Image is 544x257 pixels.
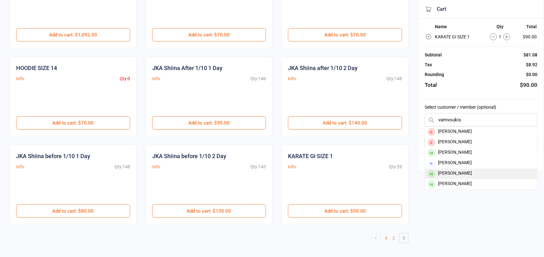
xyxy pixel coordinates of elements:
[152,75,160,82] button: Info
[425,113,537,126] input: Search by name or scan member number
[120,75,130,82] div: Qty: 0
[425,52,442,58] div: Subtotal
[526,71,537,78] div: $0.00
[288,164,296,170] button: Info
[425,148,537,158] div: [PERSON_NAME]
[386,75,402,82] div: Qty: 148
[425,71,444,78] div: Rounding
[152,28,266,42] button: Add to cart: $70.00
[389,164,402,170] div: Qty: 28
[16,28,130,42] button: Add to cart: $1,092.00
[425,127,537,137] div: [PERSON_NAME]
[425,104,537,111] label: Select customer / member (optional)
[425,81,437,89] div: Total
[425,179,537,190] div: [PERSON_NAME]
[288,152,333,160] div: KARATE GI SIZE 1
[526,61,537,68] div: $8.92
[484,33,517,40] div: 1
[250,75,266,82] div: Qty: 146
[425,169,537,179] div: [PERSON_NAME]
[382,234,390,243] a: 1
[152,116,266,130] button: Add to cart: $90.00
[288,64,358,72] div: JKA Shiina after 1/10 2 Day
[250,164,266,170] div: Qty: 143
[152,152,226,160] div: JKA Shiina before 1/10 2 Day
[115,164,130,170] div: Qty: 148
[425,61,432,68] div: Tax
[16,64,57,72] div: HOODIE SIZE 14
[288,28,402,42] button: Add to cart: $70.00
[152,64,222,72] div: JKA Shiina After 1/10 1 Day
[517,32,537,41] td: $90.00
[16,75,24,82] button: Info
[288,204,402,218] button: Add to cart: $90.00
[435,32,483,41] td: KARATE GI SIZE 1
[16,116,130,130] button: Add to cart: $70.00
[517,24,537,32] th: Total
[390,234,397,243] a: 2
[288,116,402,130] button: Add to cart: $140.00
[425,158,537,169] div: [PERSON_NAME]
[520,81,537,89] div: $90.00
[16,152,90,160] div: JKA Shiina before 1/10 1 Day
[288,75,296,82] button: Info
[152,164,160,170] button: Info
[523,52,537,58] div: $81.08
[435,24,483,32] th: Name
[16,204,130,218] button: Add to cart: $80.00
[152,204,266,218] button: Add to cart: $130.00
[16,164,24,170] button: Info
[484,24,517,32] th: Qty
[425,137,537,148] div: [PERSON_NAME]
